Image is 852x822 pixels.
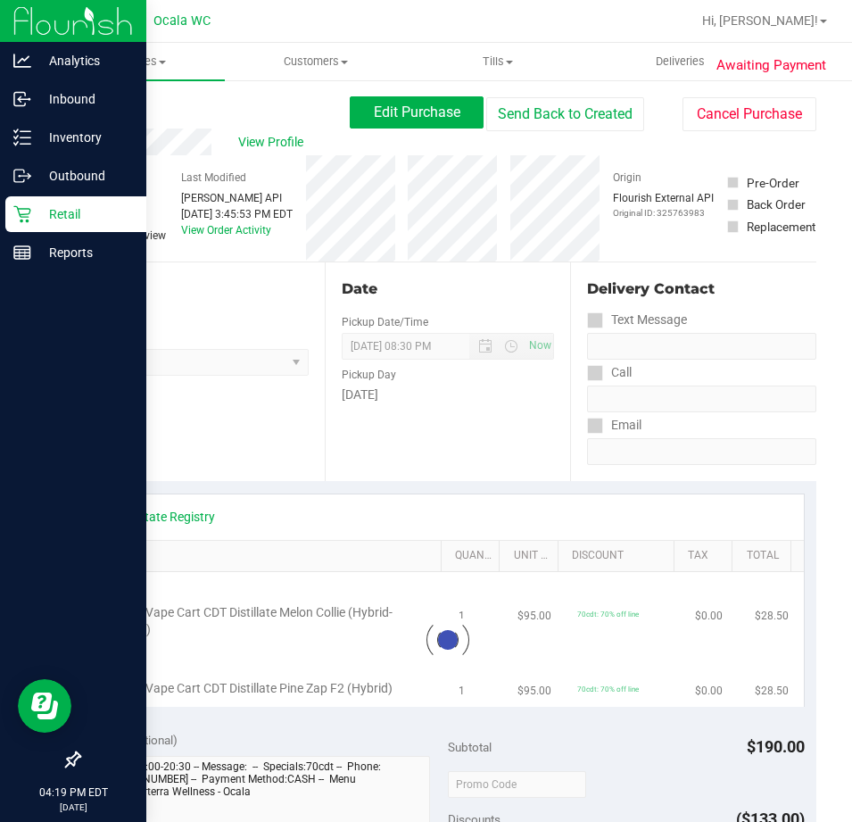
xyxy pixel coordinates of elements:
[747,737,805,756] span: $190.00
[13,205,31,223] inline-svg: Retail
[514,549,551,563] a: Unit Price
[374,104,460,120] span: Edit Purchase
[342,314,428,330] label: Pickup Date/Time
[181,206,293,222] div: [DATE] 3:45:53 PM EDT
[448,740,492,754] span: Subtotal
[448,771,586,798] input: Promo Code
[747,549,784,563] a: Total
[31,242,138,263] p: Reports
[587,278,816,300] div: Delivery Contact
[31,203,138,225] p: Retail
[31,165,138,187] p: Outbound
[486,97,644,131] button: Send Back to Created
[682,97,816,131] button: Cancel Purchase
[408,54,588,70] span: Tills
[13,90,31,108] inline-svg: Inbound
[13,129,31,146] inline-svg: Inventory
[632,54,729,70] span: Deliveries
[342,386,555,404] div: [DATE]
[13,244,31,262] inline-svg: Reports
[13,167,31,185] inline-svg: Outbound
[716,55,826,76] span: Awaiting Payment
[342,367,396,383] label: Pickup Day
[105,549,434,563] a: SKU
[31,127,138,148] p: Inventory
[747,218,815,236] div: Replacement
[238,133,310,152] span: View Profile
[587,307,687,333] label: Text Message
[31,88,138,110] p: Inbound
[226,54,406,70] span: Customers
[572,549,667,563] a: Discount
[31,50,138,71] p: Analytics
[589,43,771,80] a: Deliveries
[108,508,215,526] a: View State Registry
[455,549,492,563] a: Quantity
[181,224,271,237] a: View Order Activity
[747,174,799,192] div: Pre-Order
[407,43,589,80] a: Tills
[350,96,484,129] button: Edit Purchase
[8,801,138,814] p: [DATE]
[613,206,714,220] p: Original ID: 325763983
[587,360,632,386] label: Call
[79,278,309,300] div: Location
[8,785,138,801] p: 04:19 PM EDT
[18,679,71,733] iframe: Resource center
[613,190,714,220] div: Flourish External API
[587,333,816,360] input: Format: (999) 999-9999
[688,549,725,563] a: Tax
[702,13,818,28] span: Hi, [PERSON_NAME]!
[225,43,407,80] a: Customers
[587,386,816,412] input: Format: (999) 999-9999
[613,170,641,186] label: Origin
[153,13,211,29] span: Ocala WC
[747,195,806,213] div: Back Order
[13,52,31,70] inline-svg: Analytics
[181,170,246,186] label: Last Modified
[181,190,293,206] div: [PERSON_NAME] API
[342,278,555,300] div: Date
[587,412,641,438] label: Email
